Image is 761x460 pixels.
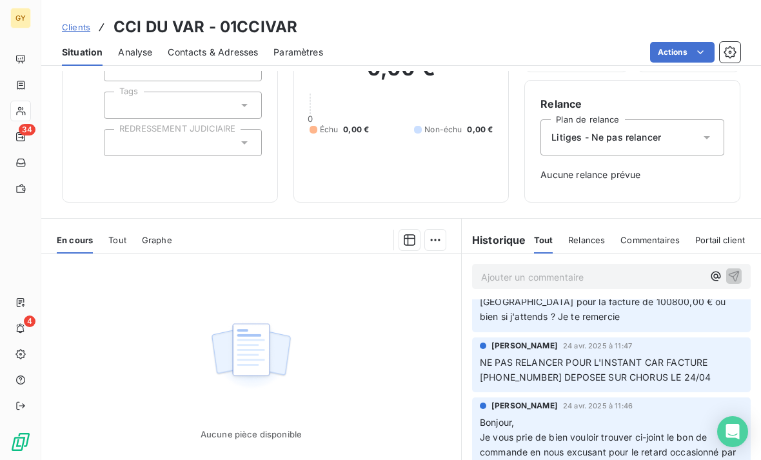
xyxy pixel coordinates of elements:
span: Paramètres [273,46,323,59]
span: Portail client [695,235,745,245]
span: Bonjour, [480,417,514,428]
h2: 0,00 € [310,55,493,94]
span: Clients [62,22,90,32]
span: Non-échu [424,124,462,135]
span: Graphe [142,235,172,245]
h3: CCI DU VAR - 01CCIVAR [114,15,297,39]
span: Relances [568,235,605,245]
span: 0,00 € [343,124,369,135]
span: Commentaires [620,235,680,245]
h6: Relance [540,96,724,112]
div: Open Intercom Messenger [717,416,748,447]
span: [PERSON_NAME] [491,400,558,412]
span: Coucou Flo, peux-tu me dire stp si je peux relancer la CCI de [GEOGRAPHIC_DATA] pour la facture d... [480,281,745,322]
span: Analyse [118,46,152,59]
span: Aucune relance prévue [540,168,724,181]
img: Logo LeanPay [10,432,31,452]
input: Ajouter une valeur [115,137,125,148]
span: Tout [108,235,126,245]
h6: Historique [462,232,526,248]
button: Actions [650,42,715,63]
a: Clients [62,21,90,34]
span: 24 avr. 2025 à 11:47 [563,342,632,350]
span: Contacts & Adresses [168,46,258,59]
div: GY [10,8,31,28]
span: En cours [57,235,93,245]
span: 4 [24,315,35,327]
span: 24 avr. 2025 à 11:46 [563,402,633,410]
span: Échu [320,124,339,135]
span: [PERSON_NAME] [491,340,558,352]
img: Empty state [210,316,292,396]
span: Aucune pièce disponible [201,429,302,439]
span: Litiges - Ne pas relancer [551,131,661,144]
span: 0,00 € [467,124,493,135]
span: NE PAS RELANCER POUR L'INSTANT CAR FACTURE [PHONE_NUMBER] DEPOSEE SUR CHORUS LE 24/04 [480,357,711,383]
span: 34 [19,124,35,135]
span: Tout [534,235,553,245]
span: Situation [62,46,103,59]
input: Ajouter une valeur [115,99,125,111]
span: 0 [308,114,313,124]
